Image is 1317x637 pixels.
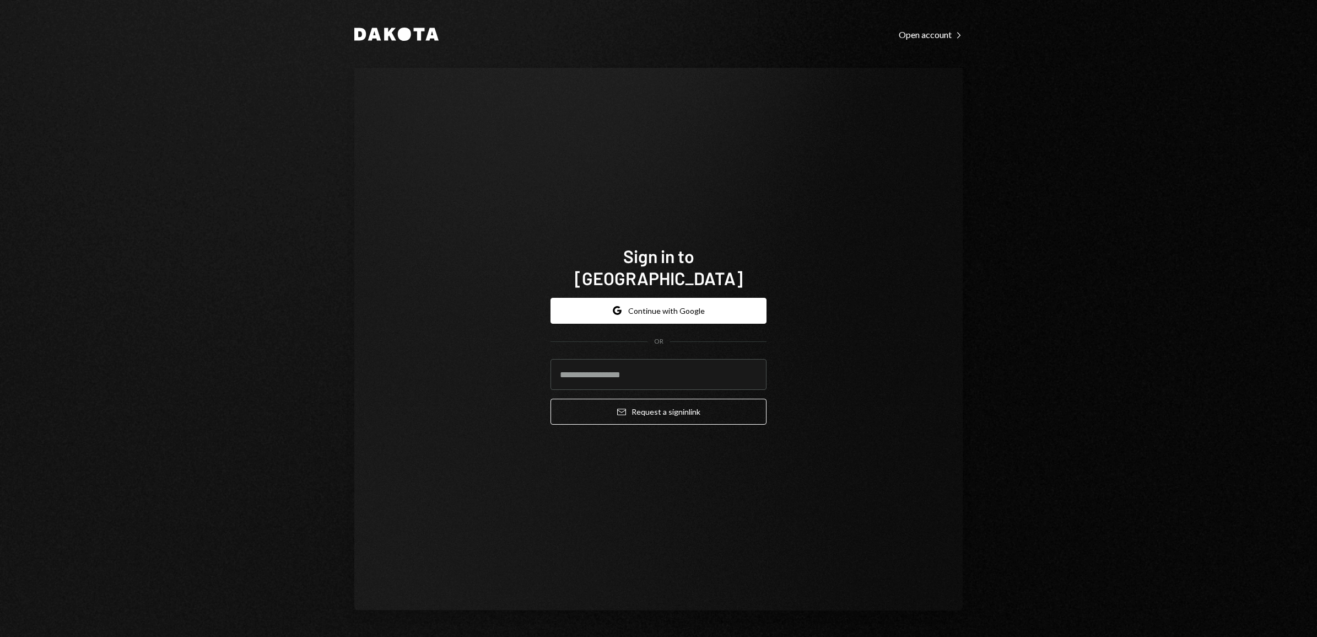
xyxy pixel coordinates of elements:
div: Open account [899,29,963,40]
button: Request a signinlink [550,399,767,425]
div: OR [654,337,663,346]
a: Open account [899,28,963,40]
h1: Sign in to [GEOGRAPHIC_DATA] [550,245,767,289]
button: Continue with Google [550,298,767,324]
